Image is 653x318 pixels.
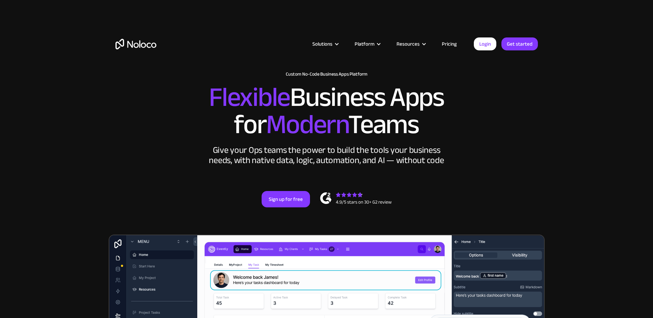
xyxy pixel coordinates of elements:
h2: Business Apps for Teams [115,84,538,138]
a: Login [474,37,496,50]
div: Resources [397,39,420,48]
div: Solutions [312,39,332,48]
span: Modern [266,99,348,150]
div: Platform [346,39,388,48]
div: Give your Ops teams the power to build the tools your business needs, with native data, logic, au... [207,145,446,165]
span: Flexible [209,72,290,123]
div: Resources [388,39,433,48]
div: Platform [355,39,374,48]
a: Get started [501,37,538,50]
a: Pricing [433,39,465,48]
div: Solutions [304,39,346,48]
a: Sign up for free [262,191,310,207]
a: home [115,39,156,49]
